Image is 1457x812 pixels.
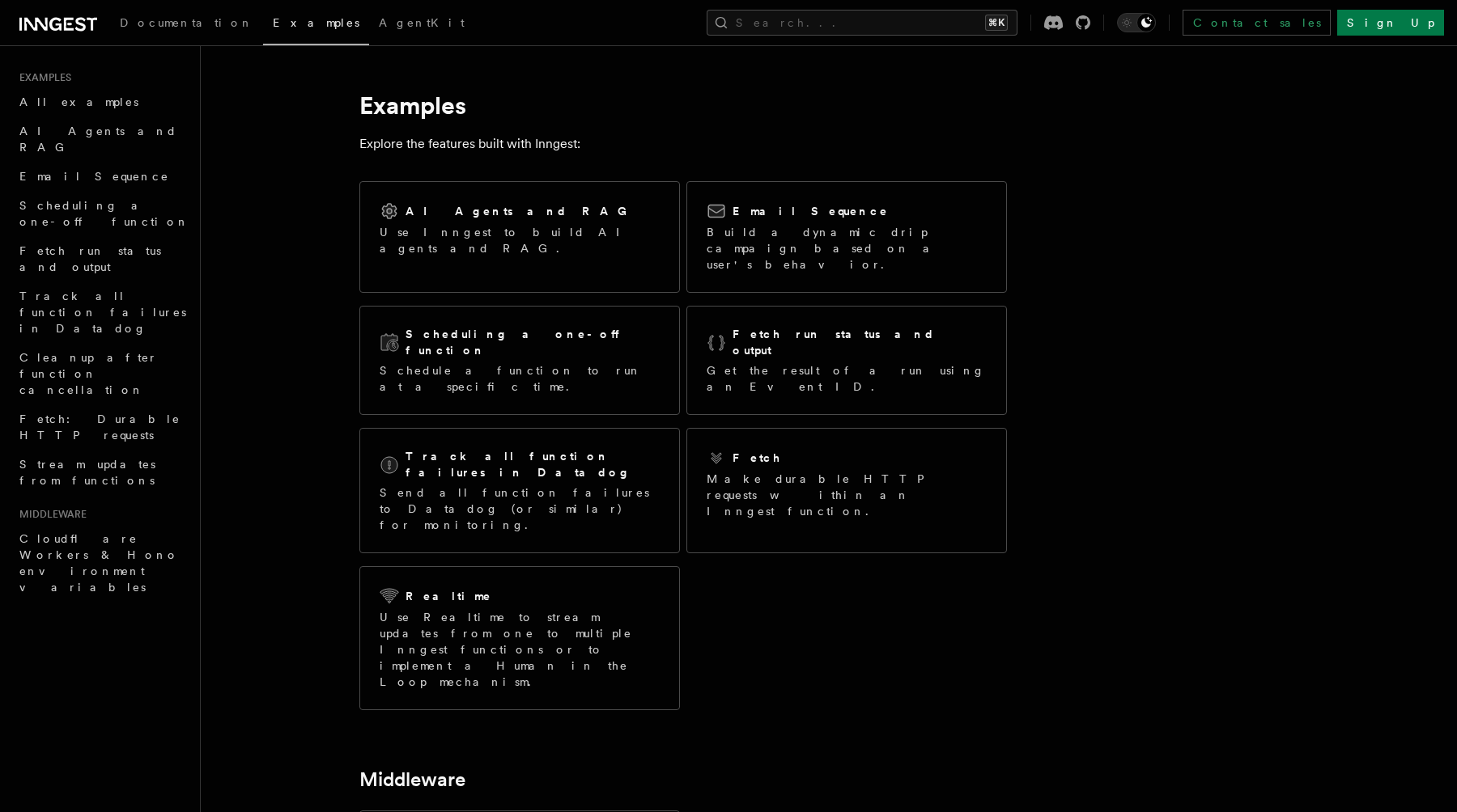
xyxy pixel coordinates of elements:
button: Toggle dark mode [1117,13,1156,32]
p: Build a dynamic drip campaign based on a user's behavior. [707,224,987,273]
span: Stream updates from functions [19,458,155,487]
a: AI Agents and RAGUse Inngest to build AI agents and RAG. [359,181,680,293]
h2: AI Agents and RAG [406,203,635,219]
a: Documentation [110,5,263,44]
span: AgentKit [379,16,465,29]
p: Get the result of a run using an Event ID. [707,362,987,395]
span: All examples [19,95,138,108]
p: Schedule a function to run at a specific time. [380,362,660,395]
a: Examples [263,5,369,45]
span: Email Sequence [19,170,169,183]
a: Track all function failures in Datadog [13,281,190,343]
a: Contact sales [1183,10,1331,36]
h2: Scheduling a one-off function [406,326,660,358]
a: Email Sequence [13,162,190,191]
a: Stream updates from functions [13,450,190,495]
a: Sign Up [1337,10,1444,36]
p: Use Inngest to build AI agents and RAG. [380,224,660,256]
a: Cloudflare Workers & Hono environment variables [13,524,190,602]
a: Track all function failures in DatadogSend all function failures to Datadog (or similar) for moni... [359,428,680,553]
a: Middleware [359,768,465,791]
p: Use Realtime to stream updates from one to multiple Inngest functions or to implement a Human in ... [380,609,660,690]
span: Track all function failures in Datadog [19,290,186,335]
h2: Fetch run status and output [733,326,987,358]
button: Search...⌘K [707,10,1017,36]
h2: Email Sequence [733,203,889,219]
h1: Examples [359,91,1007,120]
h2: Track all function failures in Datadog [406,448,660,480]
span: Scheduling a one-off function [19,199,189,228]
a: AI Agents and RAG [13,116,190,162]
a: Scheduling a one-off function [13,191,190,236]
h2: Realtime [406,588,492,604]
a: Fetch run status and output [13,236,190,281]
a: Fetch run status and outputGet the result of a run using an Event ID. [686,306,1007,415]
span: Fetch run status and output [19,244,161,273]
a: All examples [13,87,190,116]
a: AgentKit [369,5,474,44]
p: Explore the features built with Inngest: [359,133,1007,155]
a: RealtimeUse Realtime to stream updates from one to multiple Inngest functions or to implement a H... [359,566,680,710]
a: Email SequenceBuild a dynamic drip campaign based on a user's behavior. [686,181,1007,293]
p: Send all function failures to Datadog (or similar) for monitoring. [380,484,660,533]
span: Middleware [13,508,87,521]
kbd: ⌘K [985,15,1008,31]
span: AI Agents and RAG [19,125,177,154]
h2: Fetch [733,450,782,466]
span: Cloudflare Workers & Hono environment variables [19,532,179,594]
span: Examples [13,71,71,84]
a: FetchMake durable HTTP requests within an Inngest function. [686,428,1007,553]
span: Documentation [120,16,253,29]
a: Fetch: Durable HTTP requests [13,404,190,450]
span: Fetch: Durable HTTP requests [19,412,181,442]
a: Cleanup after function cancellation [13,343,190,404]
span: Examples [273,16,359,29]
span: Cleanup after function cancellation [19,351,158,396]
a: Scheduling a one-off functionSchedule a function to run at a specific time. [359,306,680,415]
p: Make durable HTTP requests within an Inngest function. [707,471,987,519]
